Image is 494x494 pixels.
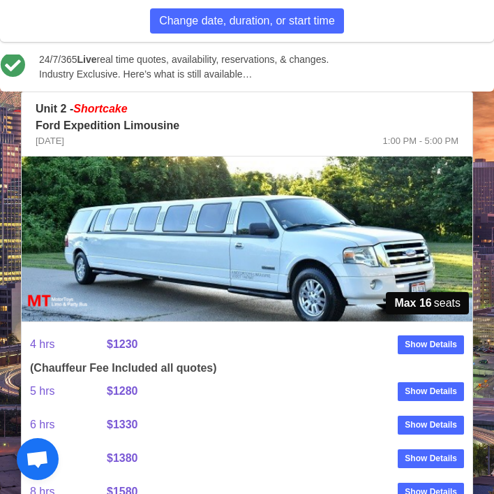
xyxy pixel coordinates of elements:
[22,157,472,321] img: 02%2001.jpg
[30,375,107,408] span: 5 hrs
[159,13,335,29] span: Change date, duration, or start time
[30,408,107,442] span: 6 hrs
[107,452,138,464] strong: $1380
[405,419,457,431] strong: Show Details
[386,292,469,314] span: seats
[30,328,107,361] span: 4 hrs
[36,117,458,134] p: Ford Expedition Limousine
[36,101,458,117] p: Unit 2 -
[36,134,64,148] span: [DATE]
[394,295,431,312] strong: Max 16
[107,419,138,430] strong: $1330
[405,452,457,465] strong: Show Details
[30,442,107,475] span: 7 hrs
[150,8,344,34] button: Change date, duration, or start time
[107,338,138,350] strong: $1230
[405,338,457,351] strong: Show Details
[405,385,457,398] strong: Show Details
[383,134,458,148] span: 1:00 PM - 5:00 PM
[107,385,138,397] strong: $1280
[77,54,97,65] b: Live
[73,103,127,115] em: Shortcake
[30,361,464,375] h4: (Chauffeur Fee Included all quotes)
[17,438,59,480] div: Open chat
